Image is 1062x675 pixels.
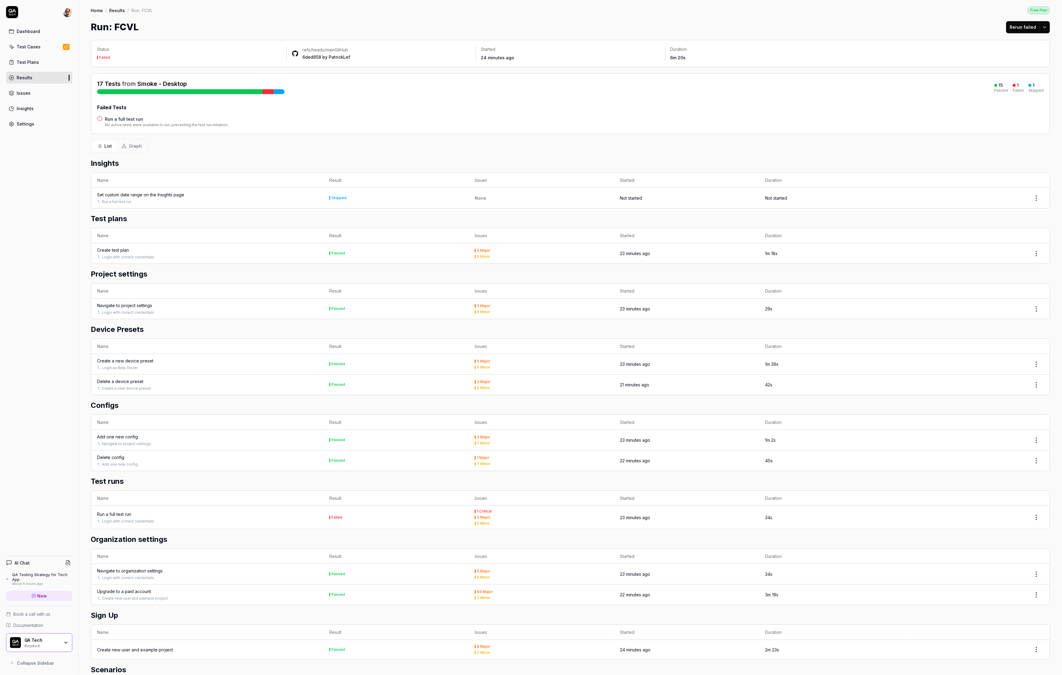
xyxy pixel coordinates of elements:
div: Results [17,74,32,81]
time: 23 minutes ago [620,251,650,256]
h2: Test runs [91,476,1050,487]
time: 23 minutes ago [620,362,650,367]
a: Delete config [97,454,124,460]
a: Test Cases [6,41,72,53]
div: Passed [331,251,345,255]
a: Navigate to organization settings [97,568,163,574]
a: Issues [6,87,72,99]
th: Started [614,339,759,354]
div: 7 Minor [477,462,490,466]
span: from [122,80,136,87]
a: Settings [6,118,72,130]
div: 3 Major [477,380,490,384]
a: Create test plan [97,247,129,253]
p: Started [481,46,660,52]
th: Started [614,625,759,640]
a: Book a call with us [6,611,72,617]
h2: Configs [91,400,1050,411]
div: None [475,195,608,201]
a: Dashboard [6,25,72,37]
div: Failed [1013,89,1024,92]
th: Result [323,173,468,188]
a: Login with correct credentials [102,310,154,315]
span: List [104,143,112,149]
a: Add one new config [97,434,138,440]
time: 1m 2s [765,437,776,443]
div: Set custom date range on the Insights page [97,192,184,198]
a: Create a new device preset [102,386,151,391]
div: Passed [331,307,345,310]
div: Insights [17,105,34,112]
div: 1 [1017,83,1019,88]
th: Issues [469,283,614,299]
th: Duration [759,283,904,299]
th: Started [614,491,759,506]
img: QA Tech Logo [10,637,21,648]
span: Graph [129,143,142,149]
p: Duration [670,46,849,52]
div: 1 [1033,83,1034,88]
h1: Run: FCVL [91,20,138,34]
th: Issues [469,339,614,354]
div: Skipped [1028,89,1044,92]
div: / [105,7,107,13]
th: Name [91,415,323,430]
a: Login with correct credentials [102,575,154,581]
th: Name [91,625,323,640]
a: Free Plan [1028,6,1050,14]
time: 21 minutes ago [620,382,649,387]
th: Name [91,173,323,188]
time: 1m 39s [765,362,778,367]
div: Passed [331,438,345,442]
time: 23 minutes ago [620,437,650,443]
h2: Insights [91,158,1050,169]
div: 7 Minor [477,441,490,445]
div: Issues [17,90,31,96]
th: Name [91,283,323,299]
td: Not started [614,188,759,208]
th: Duration [759,228,904,243]
time: 1m 18s [765,251,777,256]
button: Rerun failed [1006,21,1040,33]
time: 22 minutes ago [620,592,650,597]
th: Result [323,549,468,564]
a: Home [91,7,103,13]
a: Results [109,7,125,13]
div: Navigate to project settings [97,302,152,309]
a: Documentation [6,622,72,628]
a: QA Testing Strategy for Tech Appabout 6 hours ago [6,572,72,586]
th: Started [614,415,759,430]
th: Issues [469,173,614,188]
th: Name [91,491,323,506]
a: Login with correct credentials [102,519,154,524]
div: Passed [331,383,345,386]
div: Failed [99,56,110,59]
h2: Organization settings [91,534,1050,545]
th: Issues [469,491,614,506]
div: Passed [331,572,345,576]
div: 8 Major [477,645,490,648]
time: 24 minutes ago [481,55,514,60]
div: 3 Major [477,435,490,439]
div: 5 Major [477,359,490,363]
div: 94 Major [477,590,493,594]
div: Bugduck [24,643,60,648]
div: 2 Minor [477,596,490,600]
a: Create new user and example project [97,647,173,653]
div: GitHub [302,47,350,53]
th: Issues [469,625,614,640]
h2: Project settings [91,269,1050,280]
th: Started [614,549,759,564]
a: Login as Beta-Tester [102,365,138,371]
th: Result [323,625,468,640]
th: Issues [469,549,614,564]
div: 6 Minor [477,522,490,525]
a: Run a full test run [105,116,228,122]
a: 6ded858 [302,54,321,60]
div: Settings [17,121,34,127]
div: Run a full test run [97,511,131,517]
div: 5 Major [477,249,490,252]
a: Delete a device preset [97,378,143,385]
